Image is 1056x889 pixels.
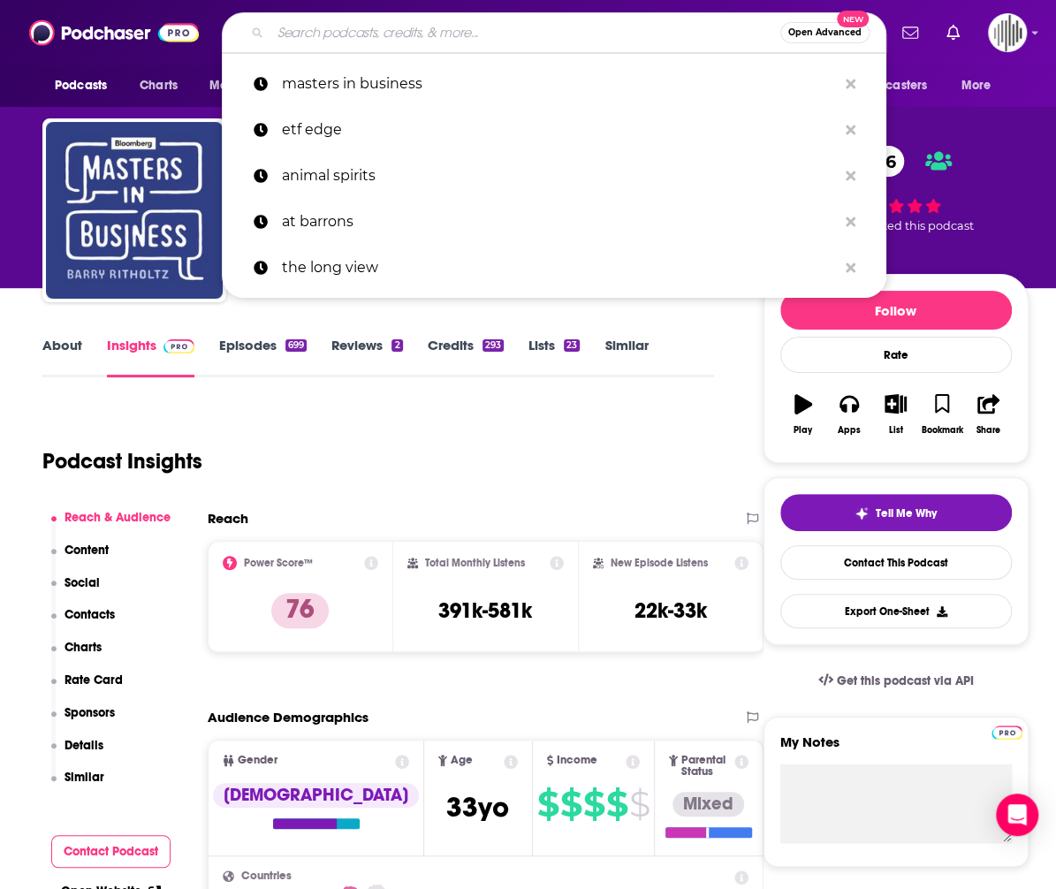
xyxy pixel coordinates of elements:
p: Contacts [65,607,115,622]
img: Masters in Business [46,122,223,299]
button: open menu [831,69,953,103]
p: Rate Card [65,672,123,688]
span: Countries [241,870,292,882]
span: Charts [140,73,178,98]
span: $ [606,790,627,818]
div: 2 [391,339,402,352]
span: Podcasts [55,73,107,98]
a: Similar [604,337,648,377]
button: Share [965,383,1011,446]
img: Podchaser Pro [163,339,194,353]
button: List [872,383,918,446]
button: Show profile menu [988,13,1027,52]
a: at barrons [222,199,886,245]
button: Sponsors [51,705,116,738]
button: Contact Podcast [51,835,171,868]
a: the long view [222,245,886,291]
span: Parental Status [681,755,732,778]
a: Charts [128,69,188,103]
div: Bookmark [921,425,962,436]
h2: New Episode Listens [611,557,708,569]
button: Follow [780,291,1012,330]
div: Share [976,425,1000,436]
span: Monitoring [209,73,272,98]
p: animal spirits [282,153,837,199]
h2: Power Score™ [244,557,313,569]
div: List [889,425,903,436]
span: Income [557,755,597,766]
button: Content [51,543,110,575]
img: Podchaser Pro [991,726,1022,740]
a: Lists23 [528,337,580,377]
h3: 22k-33k [634,597,707,624]
span: rated this podcast [871,219,974,232]
span: 33 yo [446,790,509,824]
div: Mixed [672,792,744,817]
p: Details [65,738,103,753]
div: Open Intercom Messenger [996,794,1038,836]
label: My Notes [780,733,1012,764]
p: at barrons [282,199,837,245]
span: Tell Me Why [876,506,937,520]
button: open menu [197,69,295,103]
span: New [837,11,869,27]
div: Search podcasts, credits, & more... [222,12,886,53]
h2: Audience Demographics [208,709,368,726]
div: [DEMOGRAPHIC_DATA] [213,783,419,808]
a: Show notifications dropdown [895,18,925,48]
img: Podchaser - Follow, Share and Rate Podcasts [29,16,199,49]
button: open menu [42,69,130,103]
p: Content [65,543,109,558]
a: masters in business [222,61,886,107]
a: Reviews2 [331,337,402,377]
a: animal spirits [222,153,886,199]
a: etf edge [222,107,886,153]
button: Details [51,738,104,771]
span: Get this podcast via API [836,673,973,688]
div: 76 5 peoplerated this podcast [764,134,1029,244]
p: etf edge [282,107,837,153]
button: Reach & Audience [51,510,171,543]
img: tell me why sparkle [855,506,869,520]
span: More [961,73,991,98]
h2: Total Monthly Listens [425,557,525,569]
a: InsightsPodchaser Pro [107,337,194,377]
span: Logged in as gpg2 [988,13,1027,52]
p: the long view [282,245,837,291]
button: open menu [949,69,1014,103]
button: Contacts [51,607,116,640]
a: Episodes699 [219,337,307,377]
button: tell me why sparkleTell Me Why [780,494,1012,531]
p: Social [65,575,100,590]
span: Age [451,755,473,766]
span: $ [537,790,558,818]
a: Credits293 [428,337,504,377]
span: $ [560,790,581,818]
h2: Reach [208,510,248,527]
p: Sponsors [65,705,115,720]
button: Play [780,383,826,446]
p: 76 [271,593,329,628]
span: Gender [238,755,277,766]
div: 23 [564,339,580,352]
a: Get this podcast via API [804,659,988,703]
button: Social [51,575,101,608]
span: Open Advanced [788,28,862,37]
p: Reach & Audience [65,510,171,525]
h3: 391k-581k [438,597,532,624]
div: 699 [285,339,307,352]
p: Similar [65,770,104,785]
button: Rate Card [51,672,124,705]
a: Contact This Podcast [780,545,1012,580]
a: About [42,337,82,377]
a: Show notifications dropdown [939,18,967,48]
div: Play [794,425,812,436]
p: Charts [65,640,102,655]
button: Export One-Sheet [780,594,1012,628]
p: masters in business [282,61,837,107]
div: 293 [482,339,504,352]
input: Search podcasts, credits, & more... [270,19,780,47]
span: $ [583,790,604,818]
div: Rate [780,337,1012,373]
